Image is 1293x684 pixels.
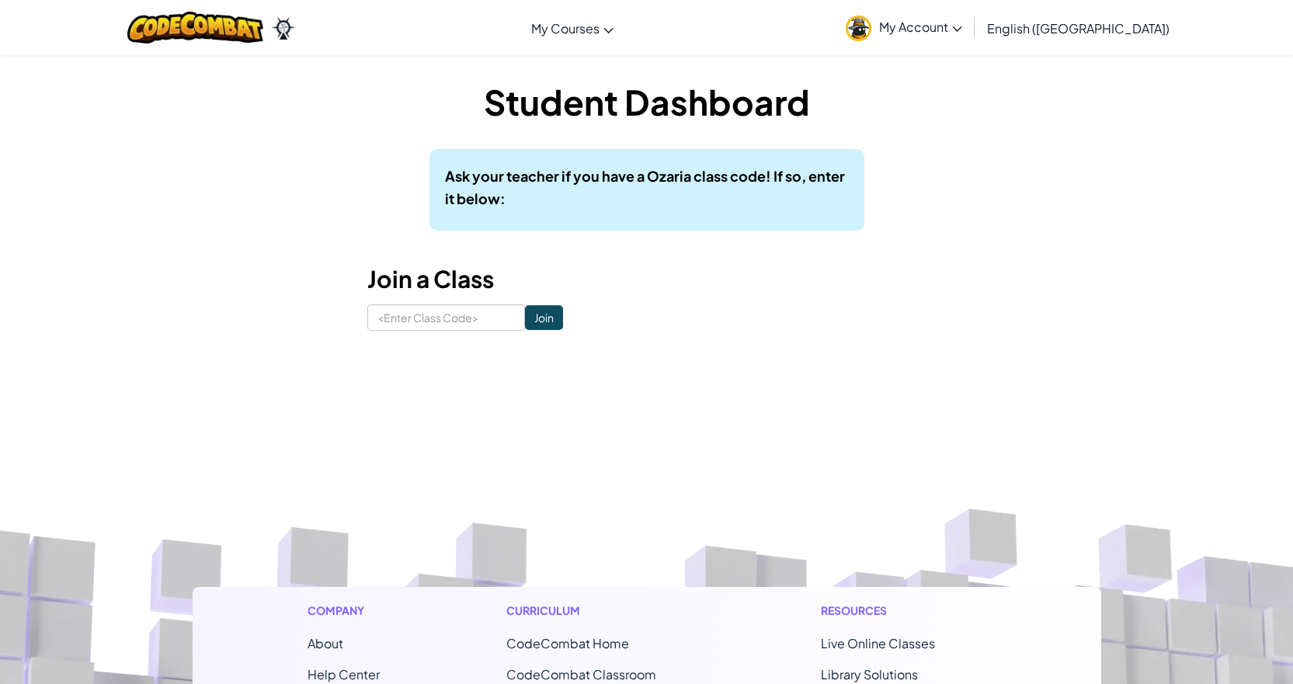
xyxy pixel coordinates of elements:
[821,602,986,619] h1: Resources
[821,635,935,651] a: Live Online Classes
[846,16,871,41] img: avatar
[308,666,380,682] a: Help Center
[506,635,629,651] span: CodeCombat Home
[367,262,926,297] h3: Join a Class
[523,7,621,49] a: My Courses
[979,7,1177,49] a: English ([GEOGRAPHIC_DATA])
[879,19,962,35] span: My Account
[308,602,380,619] h1: Company
[367,304,525,331] input: <Enter Class Code>
[821,666,918,682] a: Library Solutions
[308,635,343,651] a: About
[127,12,263,43] img: CodeCombat logo
[838,3,970,52] a: My Account
[531,20,600,36] span: My Courses
[506,666,656,682] a: CodeCombat Classroom
[525,305,563,330] input: Join
[445,167,845,207] b: Ask your teacher if you have a Ozaria class code! If so, enter it below:
[271,16,296,40] img: Ozaria
[506,602,694,619] h1: Curriculum
[367,78,926,126] h1: Student Dashboard
[987,20,1170,36] span: English ([GEOGRAPHIC_DATA])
